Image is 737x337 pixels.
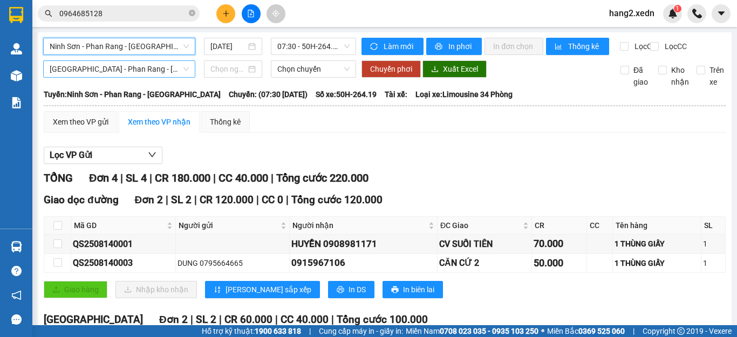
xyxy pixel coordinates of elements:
[189,9,195,19] span: close-circle
[159,313,188,326] span: Đơn 2
[675,5,679,12] span: 1
[440,219,521,231] span: ĐC Giao
[291,237,435,251] div: HUYỀN 0908981171
[443,63,478,75] span: Xuất Excel
[11,314,22,325] span: message
[426,38,482,55] button: printerIn phơi
[712,4,731,23] button: caret-down
[73,256,174,270] div: QS2508140003
[415,88,513,100] span: Loại xe: Limousine 34 Phòng
[242,4,261,23] button: file-add
[291,194,383,206] span: Tổng cước 120.000
[555,43,564,51] span: bar-chart
[391,286,399,294] span: printer
[255,327,301,335] strong: 1900 633 818
[435,43,444,51] span: printer
[45,10,52,17] span: search
[73,237,174,251] div: QS2508140001
[205,281,320,298] button: sort-ascending[PERSON_NAME] sắp xếp
[668,9,678,18] img: icon-new-feature
[213,171,216,184] span: |
[276,171,368,184] span: Tổng cước 220.000
[692,9,702,18] img: phone-icon
[74,219,165,231] span: Mã GD
[178,257,288,269] div: DUNG 0795664665
[50,61,189,77] span: Sài Gòn - Phan Rang - Ninh Sơn
[568,40,600,52] span: Thống kê
[291,256,435,270] div: 0915967106
[629,64,652,88] span: Đã giao
[50,148,92,162] span: Lọc VP Gửi
[547,325,625,337] span: Miền Bắc
[219,313,222,326] span: |
[202,325,301,337] span: Hỗ trợ kỹ thuật:
[44,90,221,99] b: Tuyến: Ninh Sơn - Phan Rang - [GEOGRAPHIC_DATA]
[148,150,156,159] span: down
[316,88,377,100] span: Số xe: 50H-264.19
[281,313,329,326] span: CC 40.000
[171,194,192,206] span: SL 2
[229,88,308,100] span: Chuyến: (07:30 [DATE])
[11,241,22,252] img: warehouse-icon
[13,70,47,120] b: Xe Đăng Nhân
[71,235,176,253] td: QS2508140001
[66,16,107,66] b: Gửi khách hàng
[383,281,443,298] button: printerIn biên lai
[194,194,197,206] span: |
[534,256,585,271] div: 50.000
[703,238,723,250] div: 1
[667,64,693,88] span: Kho nhận
[541,329,544,333] span: ⚪️
[262,194,283,206] span: CC 0
[431,65,439,74] span: download
[328,281,374,298] button: printerIn DS
[224,313,272,326] span: CR 60.000
[660,40,688,52] span: Lọc CC
[117,13,143,39] img: logo.jpg
[277,38,350,54] span: 07:30 - 50H-264.19
[532,217,587,235] th: CR
[546,38,609,55] button: bar-chartThống kê
[210,40,246,52] input: 14/08/2025
[370,43,379,51] span: sync
[484,38,543,55] button: In đơn chọn
[247,10,255,17] span: file-add
[210,63,246,75] input: Chọn ngày
[91,51,148,65] li: (c) 2017
[190,313,193,326] span: |
[674,5,681,12] sup: 1
[149,171,152,184] span: |
[189,10,195,16] span: close-circle
[600,6,663,20] span: hang2.xedn
[53,116,108,128] div: Xem theo VP gửi
[222,10,230,17] span: plus
[11,70,22,81] img: warehouse-icon
[587,217,613,235] th: CC
[701,217,725,235] th: SL
[272,10,279,17] span: aim
[44,171,73,184] span: TỔNG
[128,116,190,128] div: Xem theo VP nhận
[292,219,426,231] span: Người nhận
[630,40,658,52] span: Lọc CR
[44,281,107,298] button: uploadGiao hàng
[44,147,162,164] button: Lọc VP Gửi
[716,9,726,18] span: caret-down
[439,237,530,251] div: CV SUỐI TIÊN
[267,4,285,23] button: aim
[50,38,189,54] span: Ninh Sơn - Phan Rang - Sài Gòn
[271,171,274,184] span: |
[216,4,235,23] button: plus
[615,238,700,250] div: 1 THÙNG GIẤY
[226,284,311,295] span: [PERSON_NAME] sắp xếp
[166,194,168,206] span: |
[200,194,254,206] span: CR 120.000
[277,61,350,77] span: Chọn chuyến
[361,60,421,78] button: Chuyển phơi
[677,327,685,335] span: copyright
[613,217,702,235] th: Tên hàng
[349,284,366,295] span: In DS
[214,286,221,294] span: sort-ascending
[11,266,22,276] span: question-circle
[337,286,344,294] span: printer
